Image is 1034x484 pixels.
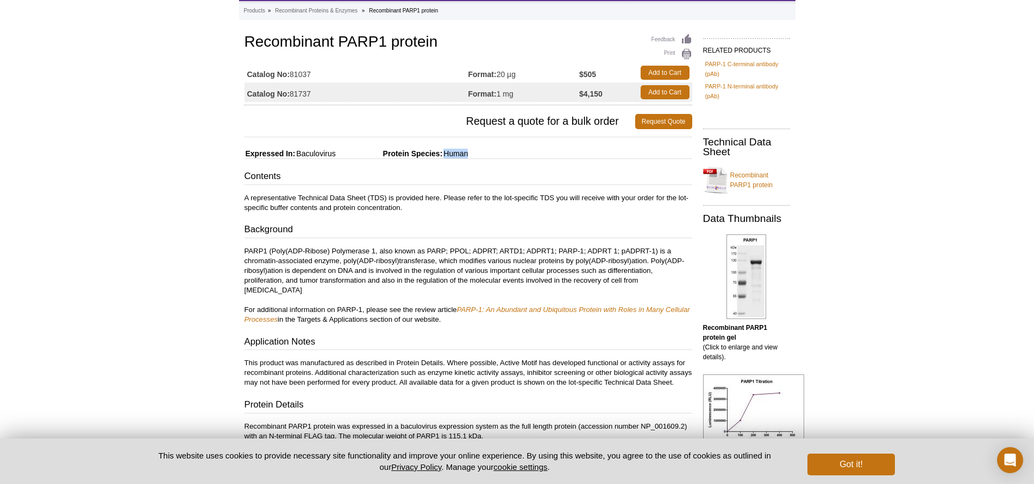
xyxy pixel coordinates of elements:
a: Request Quote [635,114,692,129]
a: Privacy Policy [391,462,441,472]
strong: $4,150 [579,89,603,99]
span: Protein Species: [338,149,443,158]
span: Request a quote for a bulk order [245,114,635,129]
img: Recombinant PARP1 activity assay [703,374,804,447]
td: 81037 [245,63,468,82]
h1: Recombinant PARP1 protein [245,34,692,52]
button: cookie settings [493,462,547,472]
strong: $505 [579,69,596,79]
h3: Background [245,223,692,238]
strong: Format: [468,89,497,99]
b: Recombinant PARP1 protein gel [703,324,767,341]
a: PARP-1 N-terminal antibody (pAb) [705,81,788,101]
p: This product was manufactured as described in Protein Details. Where possible, Active Motif has d... [245,358,692,387]
li: » [268,8,271,14]
a: Recombinant Proteins & Enzymes [275,6,358,16]
h2: RELATED PRODUCTS [703,38,790,58]
a: Print [651,48,692,60]
a: Products [244,6,265,16]
a: Recombinant PARP1 protein [703,164,790,196]
div: Open Intercom Messenger [997,447,1023,473]
p: A representative Technical Data Sheet (TDS) is provided here. Please refer to the lot-specific TD... [245,193,692,213]
span: Expressed In: [245,149,296,158]
a: Feedback [651,34,692,46]
a: PARP-1: An Abundant and Ubiquitous Protein with Roles in Many Cellular Processes [245,305,690,323]
h3: Application Notes [245,335,692,351]
strong: Catalog No: [247,89,290,99]
span: Baculovirus [295,149,335,158]
span: Human [442,149,468,158]
h2: Data Thumbnails [703,214,790,224]
p: Recombinant PARP1 protein was expressed in a baculovirus expression system as the full length pro... [245,422,692,441]
a: Add to Cart [641,85,690,99]
a: PARP-1 C-terminal antibody (pAb) [705,59,788,79]
strong: Catalog No: [247,69,290,79]
p: This website uses cookies to provide necessary site functionality and improve your online experie... [140,450,790,473]
td: 20 µg [468,63,580,82]
p: (Click to enlarge and view details). [703,323,790,362]
img: Recombinant PARP1 protein gel [726,234,766,319]
h3: Protein Details [245,398,692,413]
a: Add to Cart [641,66,690,80]
td: 1 mg [468,82,580,102]
li: » [362,8,365,14]
td: 81737 [245,82,468,102]
p: PARP1 (Poly(ADP-Ribose) Polymerase 1, also known as PARP; PPOL; ADPRT; ARTD1; ADPRT1; PARP-1; ADP... [245,246,692,324]
strong: Format: [468,69,497,79]
button: Got it! [807,454,894,475]
h3: Contents [245,170,692,185]
h2: Technical Data Sheet [703,137,790,157]
li: Recombinant PARP1 protein [369,8,438,14]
